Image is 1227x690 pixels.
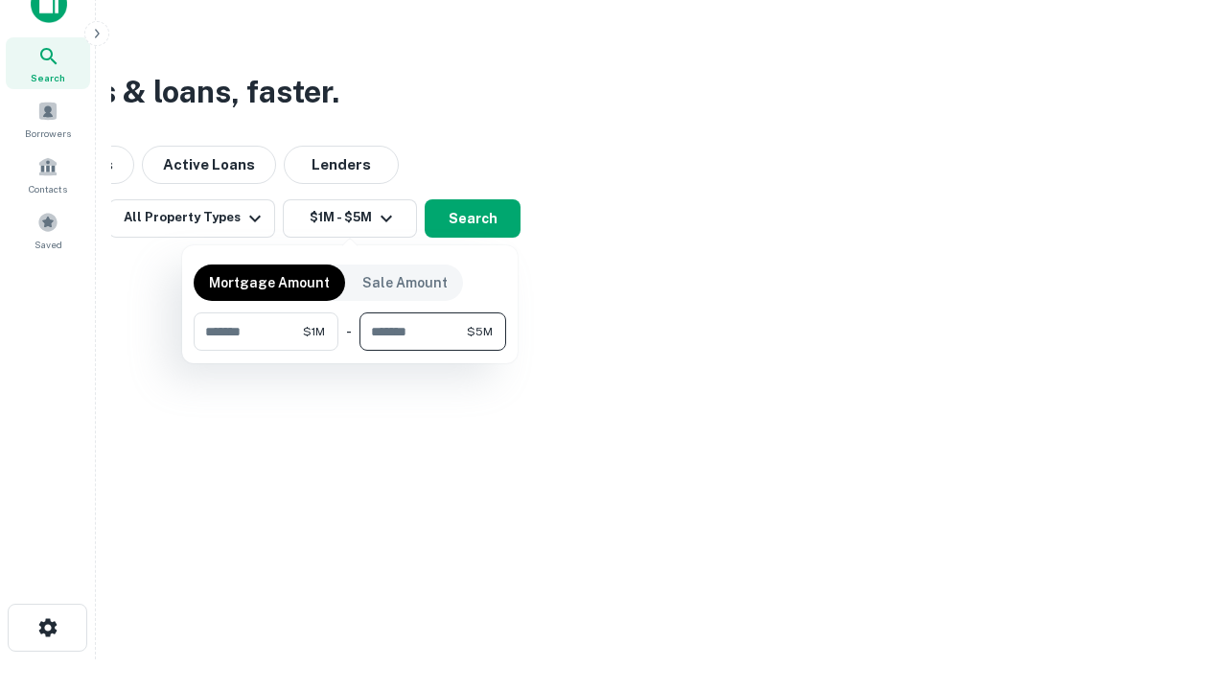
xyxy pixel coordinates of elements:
[346,312,352,351] div: -
[1131,475,1227,567] iframe: Chat Widget
[467,323,493,340] span: $5M
[209,272,330,293] p: Mortgage Amount
[303,323,325,340] span: $1M
[362,272,448,293] p: Sale Amount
